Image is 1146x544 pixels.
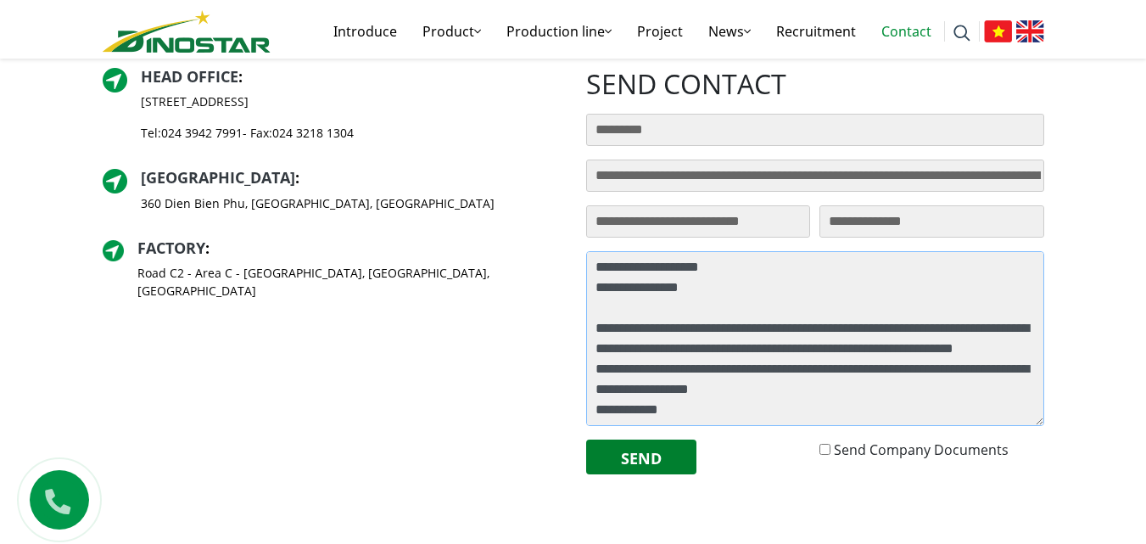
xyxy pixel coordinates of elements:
[776,22,856,41] font: Recruitment
[137,265,489,299] font: Road C2 - Area C - [GEOGRAPHIC_DATA], [GEOGRAPHIC_DATA], [GEOGRAPHIC_DATA]
[494,4,624,59] a: Production line
[984,20,1012,42] img: Vietnamese
[141,167,295,188] a: [GEOGRAPHIC_DATA]
[763,4,869,59] a: Recruitment
[103,10,271,53] img: logo
[333,22,397,41] font: Introduce
[1016,20,1044,42] img: English
[103,240,125,262] img: director
[410,4,494,59] a: Product
[137,238,205,258] a: Factory
[243,125,272,141] font: - Fax:
[881,22,931,41] font: Contact
[586,65,786,102] font: send contact
[834,440,1009,459] font: Send Company Documents
[238,66,243,87] font: :
[205,238,210,258] font: :
[422,22,474,41] font: Product
[621,447,662,468] font: Send
[272,125,354,141] a: 024 3218 1304
[161,125,243,141] a: 024 3942 7991
[586,440,696,474] button: Send
[506,22,605,41] font: Production line
[321,4,410,59] a: Introduce
[869,4,944,59] a: Contact
[953,25,970,42] img: search
[103,169,127,193] img: director
[708,22,744,41] font: News
[624,4,696,59] a: Project
[103,68,127,93] img: director
[141,195,495,211] font: 360 Dien Bien Phu, [GEOGRAPHIC_DATA], [GEOGRAPHIC_DATA]
[141,93,249,109] font: [STREET_ADDRESS]
[295,167,299,188] font: :
[141,66,238,87] a: Head office
[637,22,683,41] font: Project
[141,125,161,141] font: Tel:
[696,4,763,59] a: News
